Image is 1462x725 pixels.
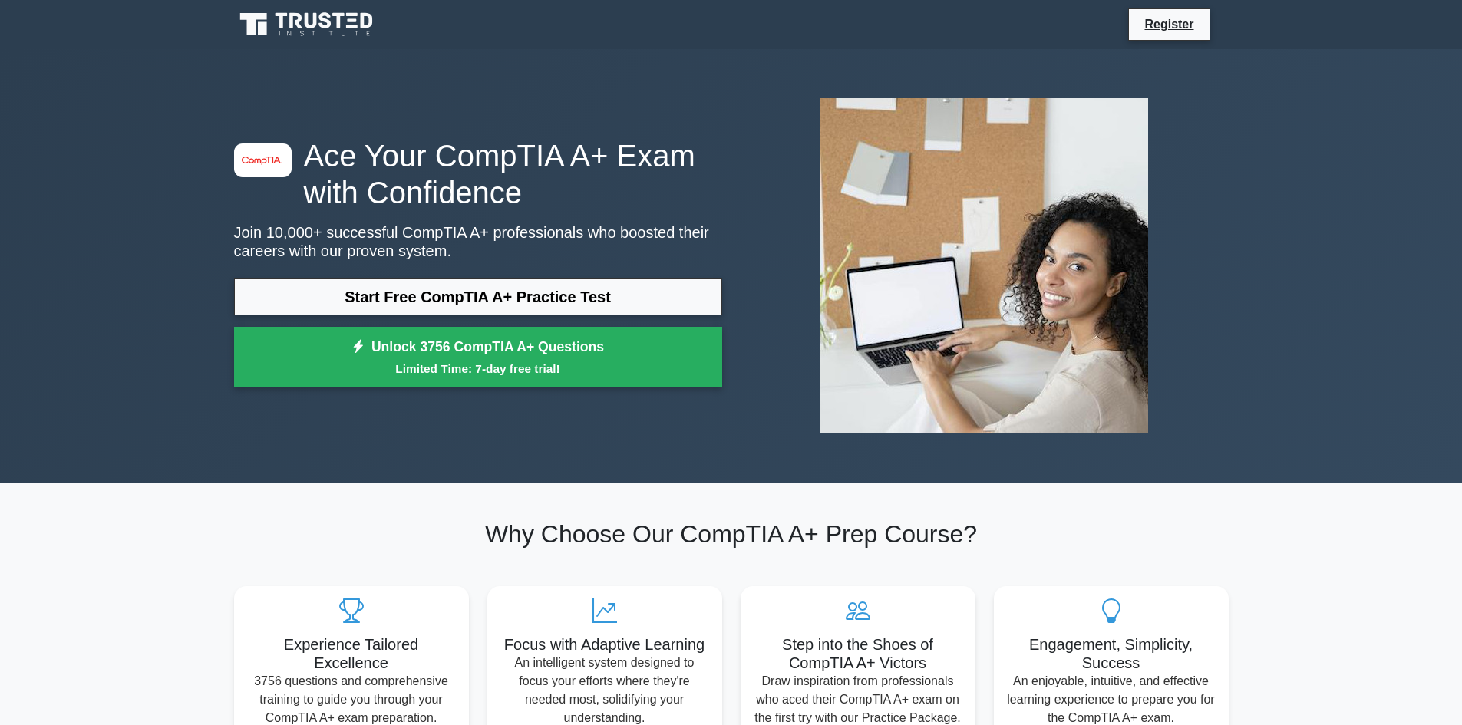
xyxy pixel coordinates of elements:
p: Join 10,000+ successful CompTIA A+ professionals who boosted their careers with our proven system. [234,223,722,260]
h5: Engagement, Simplicity, Success [1006,635,1216,672]
h1: Ace Your CompTIA A+ Exam with Confidence [234,137,722,211]
a: Unlock 3756 CompTIA A+ QuestionsLimited Time: 7-day free trial! [234,327,722,388]
h5: Focus with Adaptive Learning [500,635,710,654]
h5: Step into the Shoes of CompTIA A+ Victors [753,635,963,672]
a: Register [1135,15,1203,34]
small: Limited Time: 7-day free trial! [253,360,703,377]
h5: Experience Tailored Excellence [246,635,457,672]
h2: Why Choose Our CompTIA A+ Prep Course? [234,519,1229,549]
a: Start Free CompTIA A+ Practice Test [234,278,722,315]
